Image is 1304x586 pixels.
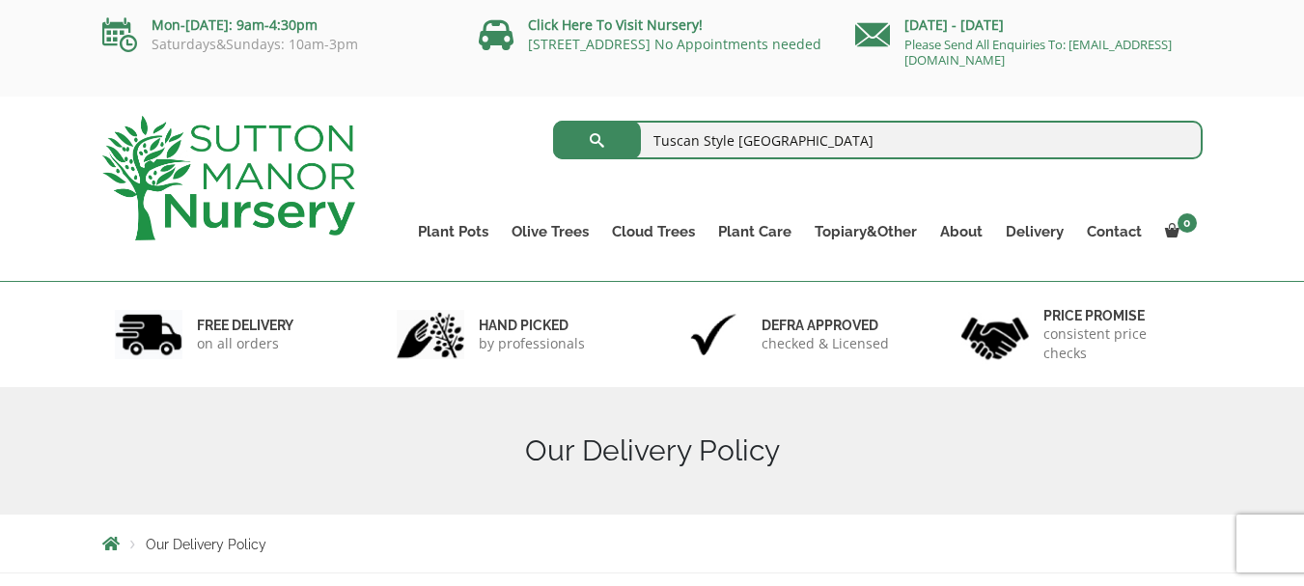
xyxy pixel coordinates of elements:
[1075,218,1153,245] a: Contact
[1153,218,1203,245] a: 0
[961,305,1029,364] img: 4.jpg
[762,334,889,353] p: checked & Licensed
[528,15,703,34] a: Click Here To Visit Nursery!
[146,537,266,552] span: Our Delivery Policy
[803,218,929,245] a: Topiary&Other
[528,35,821,53] a: [STREET_ADDRESS] No Appointments needed
[102,433,1203,468] h1: Our Delivery Policy
[707,218,803,245] a: Plant Care
[500,218,600,245] a: Olive Trees
[102,14,450,37] p: Mon-[DATE]: 9am-4:30pm
[680,310,747,359] img: 3.jpg
[762,317,889,334] h6: Defra approved
[904,36,1172,69] a: Please Send All Enquiries To: [EMAIL_ADDRESS][DOMAIN_NAME]
[102,37,450,52] p: Saturdays&Sundays: 10am-3pm
[397,310,464,359] img: 2.jpg
[479,334,585,353] p: by professionals
[406,218,500,245] a: Plant Pots
[197,334,293,353] p: on all orders
[1178,213,1197,233] span: 0
[115,310,182,359] img: 1.jpg
[855,14,1203,37] p: [DATE] - [DATE]
[102,536,1203,551] nav: Breadcrumbs
[553,121,1203,159] input: Search...
[1043,307,1190,324] h6: Price promise
[929,218,994,245] a: About
[1043,324,1190,363] p: consistent price checks
[102,116,355,240] img: logo
[994,218,1075,245] a: Delivery
[197,317,293,334] h6: FREE DELIVERY
[479,317,585,334] h6: hand picked
[600,218,707,245] a: Cloud Trees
